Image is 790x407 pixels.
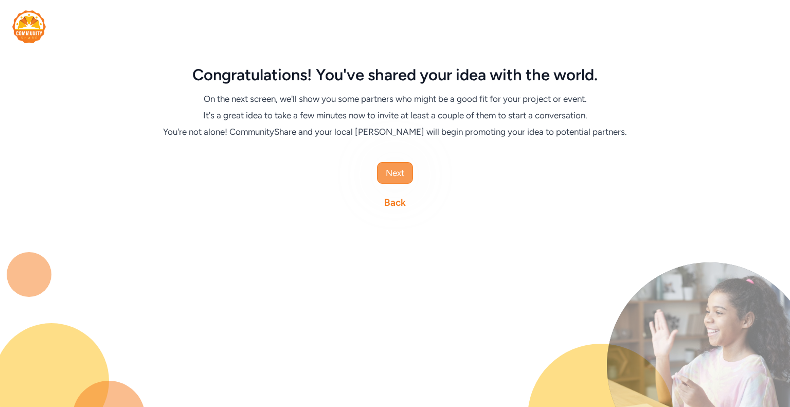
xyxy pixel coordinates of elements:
a: Back [384,196,406,210]
div: It's a great idea to take a few minutes now to invite at least a couple of them to start a conver... [152,109,638,121]
span: Next [386,167,404,179]
div: On the next screen, we'll show you some partners who might be a good fit for your project or event. [152,93,638,105]
div: You're not alone! CommunityShare and your local [PERSON_NAME] will begin promoting your idea to p... [152,126,638,138]
button: Next [377,162,413,184]
div: Congratulations! You've shared your idea with the world. [152,66,638,84]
